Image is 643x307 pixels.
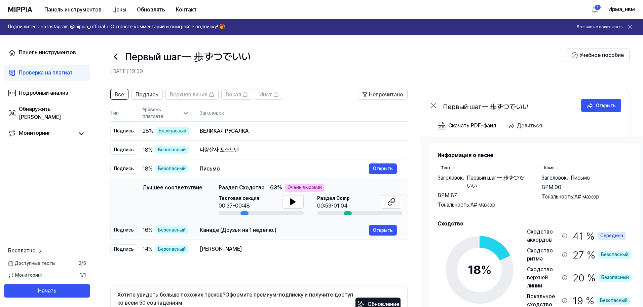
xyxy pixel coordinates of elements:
button: 알림1 [590,4,600,15]
font: Раздел Сходство [219,184,265,191]
font: Мониторинг [15,272,43,278]
a: Бесплатно [8,247,44,255]
font: Сходство аккордов [527,228,553,243]
img: Скачать PDF-файл [438,122,446,130]
font: Подпишитесь на Instagram @mippia_official + Оставьте комментарий и выиграйте подписку! 🎁 [8,24,225,29]
font: Сходство верхней линии [527,266,553,289]
font: Заголовок [200,110,224,116]
font: . [463,175,464,181]
font: Больше не показывать [577,25,623,29]
font: Мониторинг [19,130,50,136]
font: Обнаружить [PERSON_NAME] [19,106,61,120]
font: 00:37-00:48 [219,203,250,209]
font: 14 [143,246,148,252]
font: Инст [259,91,272,98]
font: Сходство [438,220,463,227]
font: Уровень плагиата [143,107,163,119]
font: Безопасный [601,252,629,257]
font: Первый шаг一 歩ずつでいい [467,175,524,189]
font: 18 [143,165,148,172]
button: Контакт [171,3,202,17]
font: % [586,295,595,307]
font: Тональность: [438,202,470,208]
button: Больше не показывать [577,24,623,30]
button: Цены [107,3,131,17]
font: Тестовая секция [219,195,259,201]
button: Открыть [369,225,397,236]
font: Подробный анализ [19,90,68,96]
font: 1 [597,5,598,9]
font: Первый шаг一 歩ずつでいい [443,103,529,111]
font: % [148,246,153,252]
font: Подпись [114,128,134,133]
font: 16 [143,227,148,233]
font: % [481,263,492,277]
font: Подпись [114,246,134,252]
a: Подробный анализ [4,85,90,101]
font: Учебное пособие [579,52,624,58]
font: Безопасный [158,246,186,252]
font: Доступные тесты [15,260,55,266]
font: Безопасный [158,166,186,171]
font: 63 [270,184,277,191]
button: Все [110,89,128,100]
font: / [82,272,84,278]
font: Тип [110,111,119,116]
font: % [587,249,596,261]
font: Открыть [373,227,393,233]
button: Начать [4,284,90,298]
font: 27 [573,249,584,261]
font: 1 [80,272,82,278]
button: Ирма_нвм [608,5,635,13]
font: Бесплатно [8,247,36,254]
font: ВЕЛИКАЯ РУСАЛКА [200,128,249,134]
button: Вокал [221,89,252,100]
font: Контакт [176,6,197,13]
font: Безопасный [600,298,628,303]
font: Раздел Comp [317,195,350,201]
font: 28 [143,128,149,134]
font: Подпись [114,227,134,233]
font: Сходство ритма [527,247,553,262]
font: 87 [451,192,457,198]
font: . [567,175,568,181]
font: 00:53-01:04 [317,203,347,209]
font: % [277,184,282,191]
font: Открыть [373,166,393,171]
font: Проверка на плагиат [19,69,73,76]
font: Заголовок [438,175,463,181]
button: Инст [255,89,283,100]
font: 5 [83,260,86,266]
font: Панель инструментов [44,6,102,13]
button: Скачать PDF-файл [436,119,497,132]
font: % [586,230,595,242]
font: Безопасный [158,147,186,152]
font: Информация о песне [438,152,493,158]
img: 알림 [591,5,599,13]
font: Очень высокий [288,185,322,190]
a: Мониторинг [8,129,74,139]
font: Оформите премиум-подписку и получите доступ ко всем 50 совпадениям. [117,291,353,306]
font: Подпись [114,147,134,152]
font: Подпись [136,91,158,98]
font: Делиться [517,122,542,129]
font: 18 [468,263,481,277]
a: Открыть [581,99,621,112]
font: Ирма_нвм [608,6,635,12]
font: 41 [573,230,583,242]
font: Лучшее соответствие [143,184,202,191]
font: Канаде (Друзья на 1 неделю.) [200,227,276,233]
font: [PERSON_NAME] [200,246,242,252]
font: A# мажор [574,193,599,200]
button: Обновлять [131,3,171,17]
font: % [148,227,153,233]
button: Открыть [369,163,397,174]
font: 1 [84,272,86,278]
font: Середина [600,233,623,238]
font: A# мажор [470,202,495,208]
font: 2 [79,260,81,266]
font: Тональность: [541,193,574,200]
font: Непрочитано [369,91,403,98]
